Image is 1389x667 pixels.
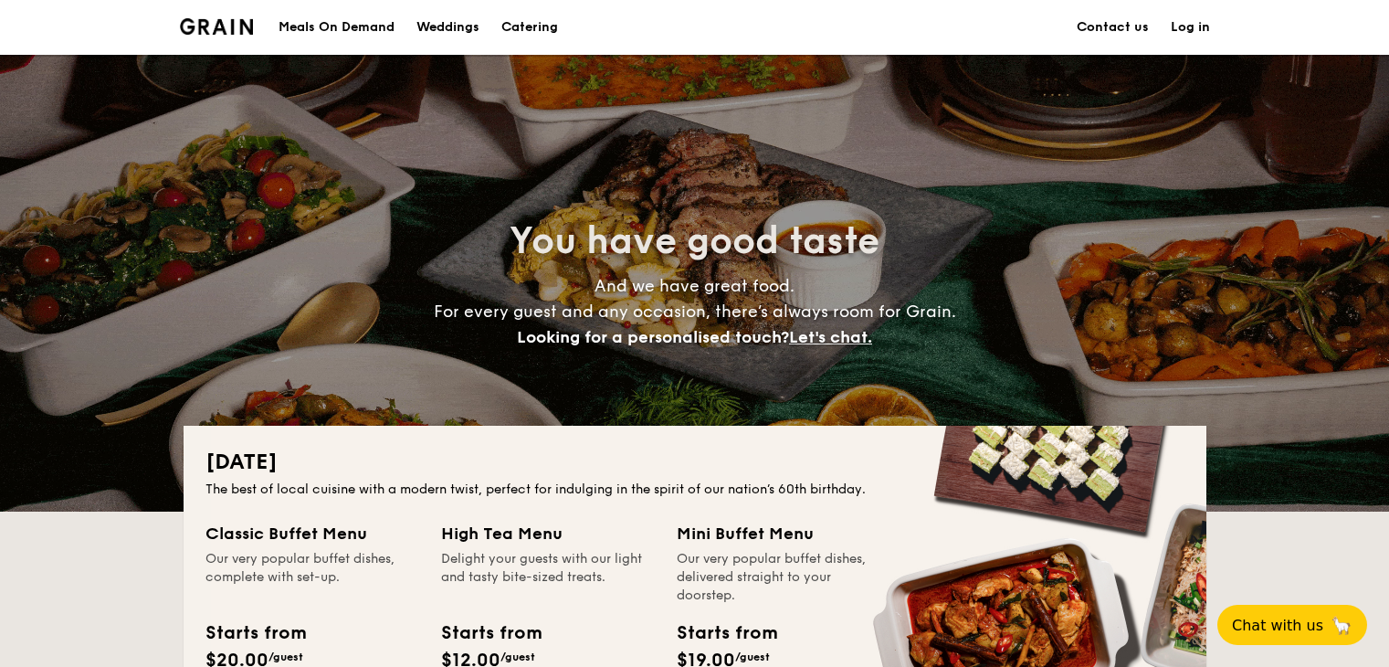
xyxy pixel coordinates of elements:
[735,651,770,663] span: /guest
[205,448,1184,477] h2: [DATE]
[180,18,254,35] a: Logotype
[789,327,872,347] span: Let's chat.
[677,521,890,546] div: Mini Buffet Menu
[677,550,890,605] div: Our very popular buffet dishes, delivered straight to your doorstep.
[205,521,419,546] div: Classic Buffet Menu
[441,521,655,546] div: High Tea Menu
[1232,617,1323,634] span: Chat with us
[205,619,305,647] div: Starts from
[510,219,879,263] span: You have good taste
[1331,615,1352,636] span: 🦙
[500,651,535,663] span: /guest
[677,619,776,647] div: Starts from
[205,550,419,605] div: Our very popular buffet dishes, complete with set-up.
[268,651,303,663] span: /guest
[517,327,789,347] span: Looking for a personalised touch?
[205,481,1184,499] div: The best of local cuisine with a modern twist, perfect for indulging in the spirit of our nation’...
[441,619,541,647] div: Starts from
[434,276,956,347] span: And we have great food. For every guest and any occasion, there’s always room for Grain.
[180,18,254,35] img: Grain
[1217,605,1367,645] button: Chat with us🦙
[441,550,655,605] div: Delight your guests with our light and tasty bite-sized treats.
